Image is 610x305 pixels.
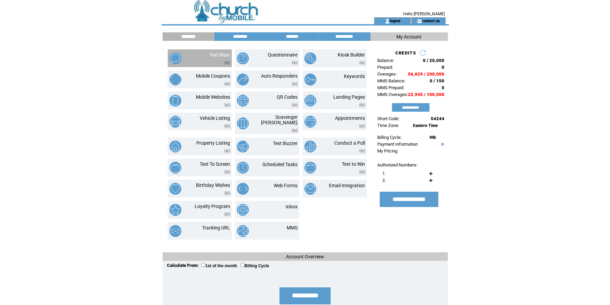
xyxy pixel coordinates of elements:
img: text-buzzer.png [237,141,249,152]
a: Loyalty Program [195,204,230,209]
img: contact_us_icon.gif [417,18,422,24]
img: birthday-wishes.png [169,183,181,195]
a: Web Forms [274,183,298,188]
img: video.png [224,191,230,195]
img: video.png [292,82,298,86]
span: Calculate From: [167,263,199,268]
a: Appointments [335,115,365,121]
img: inbox.png [237,204,249,216]
img: help.gif [439,143,444,146]
a: Landing Pages [333,94,365,100]
img: video.png [359,170,365,174]
img: text-to-screen.png [169,162,181,174]
a: Kiosk Builder [338,52,365,58]
span: CREDITS [395,50,416,55]
span: 22,945 / 100,000 [408,92,444,97]
a: Payment Information [377,142,418,147]
span: 0 [442,65,444,70]
span: 56,029 / 200,000 [408,71,444,77]
a: Property Listing [196,140,230,146]
img: video.png [292,129,298,132]
img: conduct-a-poll.png [304,141,316,152]
img: auto-responders.png [237,74,249,85]
img: property-listing.png [169,141,181,152]
a: Conduct a Poll [334,140,365,146]
img: questionnaire.png [237,52,249,64]
a: Text Blast [209,52,230,58]
a: Scavenger [PERSON_NAME] [261,114,298,125]
a: Email Integration [329,183,365,188]
span: Short Code: [377,116,399,121]
span: 0 / 150 [430,78,444,83]
img: kiosk-builder.png [304,52,316,64]
img: scavenger-hunt.png [237,117,249,129]
a: My Pricing [377,148,397,154]
a: Text To Screen [200,161,230,167]
img: mobile-websites.png [169,95,181,107]
a: Inbox [286,204,298,209]
img: loyalty-program.png [169,204,181,216]
span: My Account [396,34,422,39]
img: scheduled-tasks.png [237,162,249,174]
span: Hello [PERSON_NAME] [403,12,445,16]
a: Keywords [344,74,365,79]
img: video.png [292,61,298,65]
img: qr-codes.png [237,95,249,107]
span: 0 [442,85,444,90]
a: MMS [287,225,298,230]
a: Scheduled Tasks [262,162,298,167]
span: 0 / 20,000 [423,58,444,63]
span: 2. [382,178,386,183]
img: video.png [224,212,230,216]
a: QR Codes [277,94,298,100]
span: 1. [382,171,386,176]
span: Balance: [377,58,394,63]
a: Vehicle Listing [200,115,230,121]
a: Tracking URL [202,225,230,230]
img: video.png [224,170,230,174]
img: vehicle-listing.png [169,116,181,128]
a: Mobile Coupons [196,73,230,79]
img: mobile-coupons.png [169,74,181,85]
a: Text Buzzer [273,141,298,146]
input: Billing Cycle [240,263,245,267]
a: contact us [422,18,440,23]
img: video.png [359,124,365,128]
label: 1st of the month [201,263,237,268]
img: account_icon.gif [385,18,390,24]
img: video.png [359,149,365,153]
img: web-forms.png [237,183,249,195]
span: Eastern Time [413,123,438,128]
span: Overages: [377,71,397,77]
img: text-blast.png [169,52,181,64]
img: video.png [224,103,230,107]
a: Questionnaire [268,52,298,58]
img: video.png [224,124,230,128]
span: Authorized Numbers: [377,162,417,167]
img: tracking-url.png [169,225,181,237]
span: 9th [429,135,436,140]
span: MMS Prepaid: [377,85,404,90]
a: Mobile Websites [196,94,230,100]
a: Birthday Wishes [196,182,230,188]
a: Text to Win [342,161,365,167]
label: Billing Cycle [240,263,269,268]
span: MMS Balance: [377,78,405,83]
img: video.png [359,61,365,65]
img: video.png [292,103,298,107]
span: Prepaid: [377,65,393,70]
input: 1st of the month [201,263,205,267]
img: appointments.png [304,116,316,128]
span: MMS Overages: [377,92,408,97]
a: logout [390,18,400,23]
img: video.png [224,82,230,86]
span: Time Zone: [377,123,399,128]
img: keywords.png [304,74,316,85]
span: 54244 [431,116,444,121]
img: mms.png [237,225,249,237]
span: Billing Cycle: [377,135,401,140]
img: text-to-win.png [304,162,316,174]
a: Auto Responders [261,73,298,79]
img: email-integration.png [304,183,316,195]
img: video.png [224,61,230,65]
